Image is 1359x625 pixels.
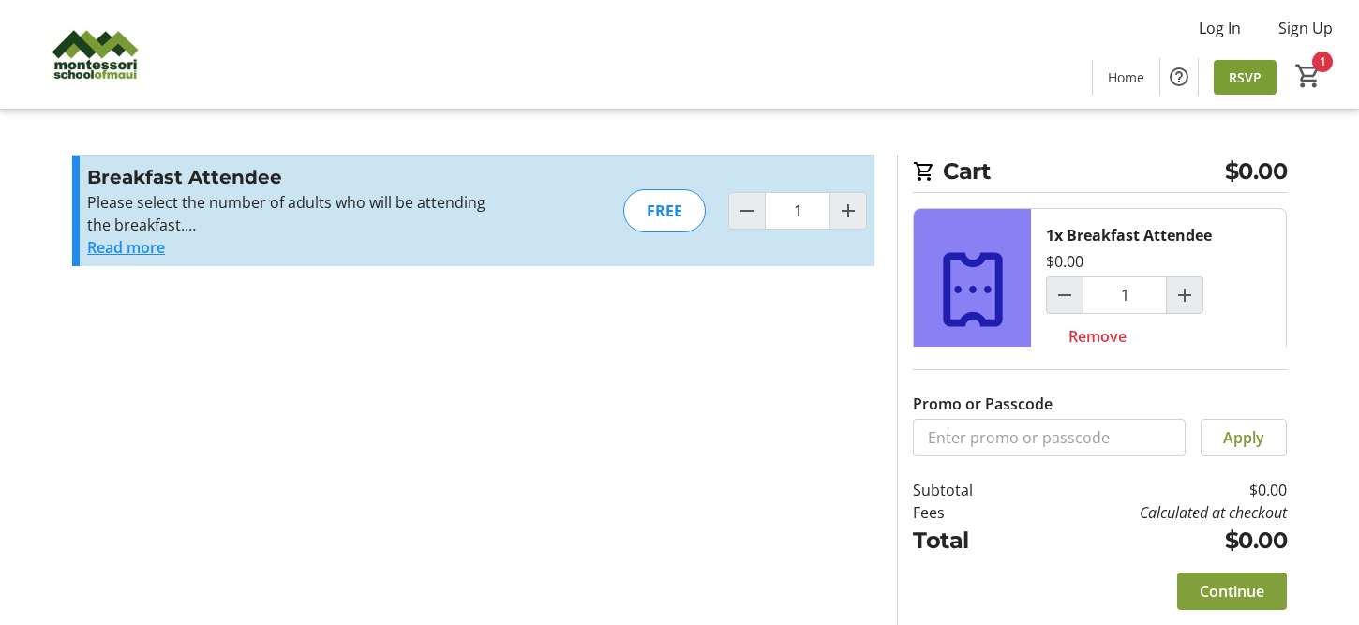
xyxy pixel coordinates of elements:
img: Montessori of Maui Inc.'s Logo [11,7,178,101]
td: Fees [913,501,1022,524]
button: Decrement by one [729,193,765,229]
button: Help [1160,58,1198,96]
td: $0.00 [1022,479,1287,501]
button: Increment by one [1167,277,1202,313]
div: $0.00 [1046,250,1083,273]
button: Log In [1184,13,1256,43]
input: Breakfast Attendee Quantity [1083,276,1167,314]
td: Total [913,524,1022,558]
button: Increment by one [830,193,866,229]
td: Subtotal [913,479,1022,501]
button: Read more [87,236,165,259]
button: Decrement by one [1047,277,1083,313]
span: $0.00 [1225,155,1288,188]
span: Remove [1068,325,1127,348]
span: RSVP [1229,67,1262,87]
h2: Cart [913,155,1287,193]
button: Continue [1177,573,1287,610]
div: FREE [623,189,706,232]
button: Apply [1201,419,1287,456]
span: Home [1108,67,1144,87]
div: 1x Breakfast Attendee [1046,224,1212,246]
td: $0.00 [1022,524,1287,558]
span: Log In [1199,17,1241,39]
span: Continue [1200,580,1264,603]
p: Please select the number of adults who will be attending the breakfast. [87,191,497,236]
span: Apply [1223,426,1264,449]
td: Calculated at checkout [1022,501,1287,524]
span: Sign Up [1278,17,1333,39]
a: Home [1093,60,1159,95]
button: Sign Up [1263,13,1348,43]
input: Breakfast Attendee Quantity [765,192,830,230]
a: RSVP [1214,60,1277,95]
button: Cart [1292,59,1325,93]
input: Enter promo or passcode [913,419,1186,456]
label: Promo or Passcode [913,393,1053,415]
h3: Breakfast Attendee [87,163,497,191]
button: Remove [1046,318,1149,355]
